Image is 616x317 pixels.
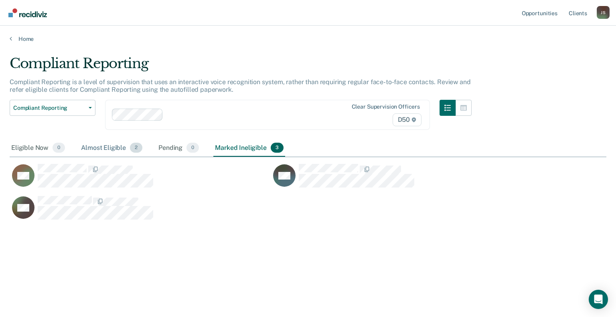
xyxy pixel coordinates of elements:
div: CaseloadOpportunityCell-00611210 [271,164,532,196]
span: 0 [186,143,199,153]
p: Compliant Reporting is a level of supervision that uses an interactive voice recognition system, ... [10,78,470,93]
div: Compliant Reporting [10,55,472,78]
div: Open Intercom Messenger [589,290,608,309]
span: 2 [130,143,142,153]
button: Profile dropdown button [597,6,610,19]
button: Compliant Reporting [10,100,95,116]
a: Home [10,35,606,42]
div: CaseloadOpportunityCell-00660616 [10,164,271,196]
span: 0 [53,143,65,153]
span: D50 [393,113,421,126]
div: Pending0 [157,139,201,157]
span: Compliant Reporting [13,105,85,111]
div: CaseloadOpportunityCell-00518498 [10,196,271,228]
div: J S [597,6,610,19]
div: Eligible Now0 [10,139,67,157]
span: 3 [271,143,284,153]
div: Almost Eligible2 [79,139,144,157]
img: Recidiviz [8,8,47,17]
div: Clear supervision officers [352,103,420,110]
div: Marked Ineligible3 [213,139,285,157]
